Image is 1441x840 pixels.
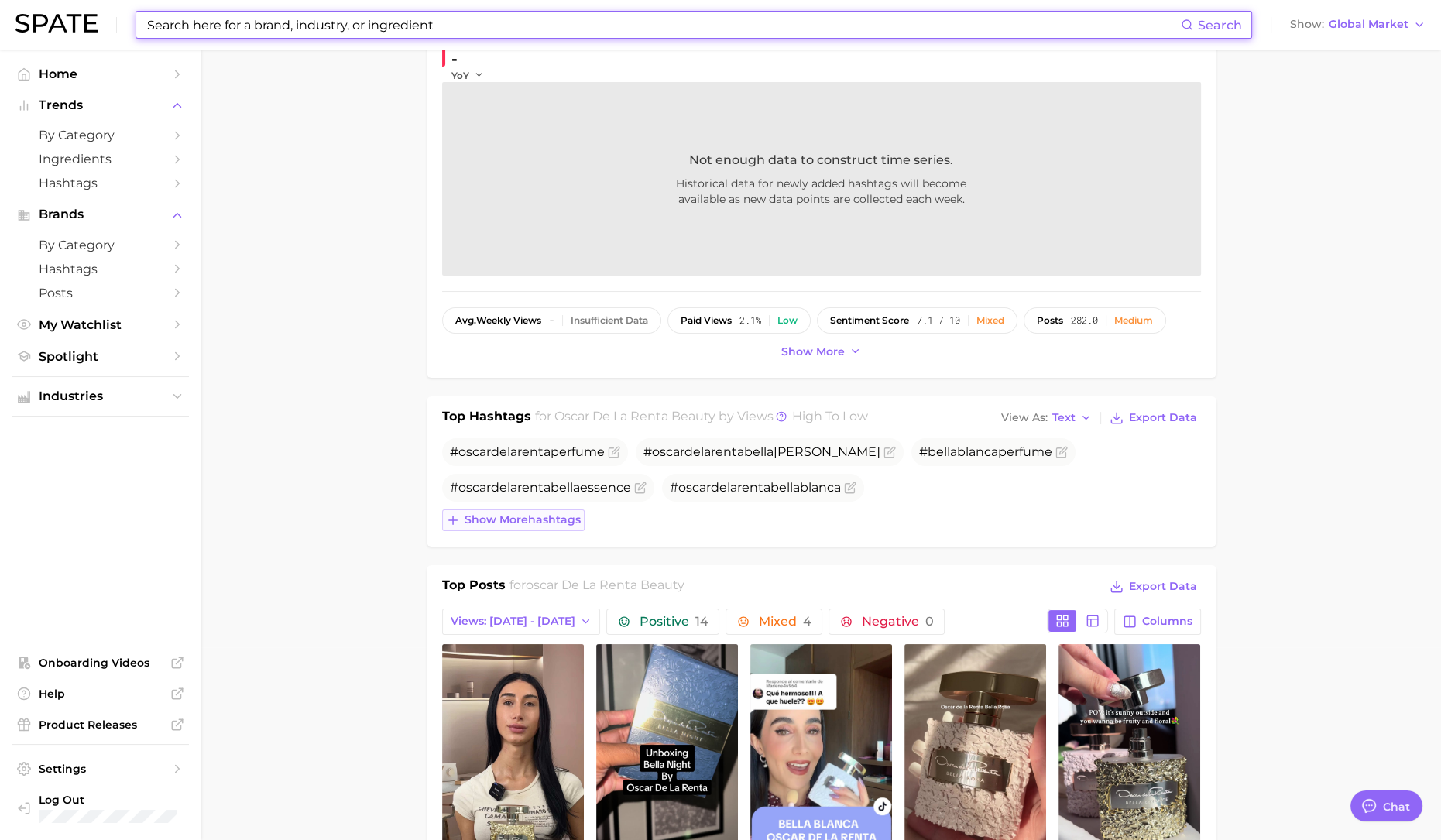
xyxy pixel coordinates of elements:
span: de [491,480,507,495]
a: Spotlight [12,345,189,369]
h2: for by Views [535,407,868,429]
span: de [684,444,701,459]
button: sentiment score7.1 / 10Mixed [817,307,1017,334]
button: View AsText [997,408,1096,428]
button: Export Data [1106,576,1200,598]
button: Columns [1114,609,1200,635]
span: sentiment score [830,315,909,326]
span: la [808,480,818,495]
span: Historical data for newly added hashtags will become available as new data points are collected e... [574,176,1069,207]
span: Export Data [1129,580,1197,593]
span: Industries [39,389,163,403]
span: Product Releases [39,718,163,732]
span: Spotlight [39,349,163,364]
a: Ingredients [12,147,189,171]
span: Not enough data to construct time series. [689,151,953,170]
span: la [763,444,774,459]
a: Log out. Currently logged in with e-mail srosen@interparfumsinc.com. [12,788,189,828]
button: Flag as miscategorized or irrelevant [634,482,647,494]
span: weekly views [455,315,541,326]
button: Show more [777,341,866,362]
span: Show more [781,345,845,358]
span: # bel [PERSON_NAME] [643,444,880,459]
span: Views: [DATE] - [DATE] [451,615,575,628]
span: oscar [652,444,684,459]
h1: Top Posts [442,576,506,599]
span: oscar [458,444,491,459]
span: oscar de la renta beauty [554,409,715,423]
h1: Top Hashtags [442,407,531,429]
span: oscar de la renta beauty [526,578,684,592]
span: Hashtags [39,176,163,190]
span: # perfume [450,444,605,459]
a: Hashtags [12,257,189,281]
span: View As [1001,413,1048,422]
span: la [966,444,976,459]
div: Medium [1114,315,1153,326]
div: Mixed [976,315,1004,326]
div: - [451,46,495,71]
a: Onboarding Videos [12,651,189,674]
button: Brands [12,203,189,226]
span: by Category [39,128,163,142]
span: la [790,480,800,495]
a: Product Releases [12,713,189,736]
button: Flag as miscategorized or irrelevant [1055,446,1068,458]
button: Views: [DATE] - [DATE] [442,609,601,635]
span: oscar [458,480,491,495]
button: posts282.0Medium [1024,307,1166,334]
button: Export Data [1106,407,1200,429]
abbr: average [455,314,476,326]
span: Search [1198,18,1242,33]
button: Flag as miscategorized or irrelevant [608,446,620,458]
span: Log Out [39,793,200,807]
span: 14 [695,614,708,629]
div: Low [777,315,798,326]
button: avg.weekly views-Insufficient Data [442,307,661,334]
span: Help [39,687,163,701]
button: Show morehashtags [442,509,585,531]
span: renta [517,480,551,495]
button: Trends [12,94,189,117]
span: by Category [39,238,163,252]
button: YoY [451,69,485,82]
span: Export Data [1129,411,1197,424]
h2: for [509,576,684,599]
span: 7.1 / 10 [917,315,960,326]
span: renta [711,444,744,459]
span: 0 [925,614,933,629]
span: Columns [1142,615,1192,628]
span: Home [39,67,163,81]
span: Show [1290,20,1324,29]
span: 2.1% [739,315,761,326]
span: Negative [861,615,933,628]
button: ShowGlobal Market [1286,15,1429,35]
span: la [570,480,580,495]
span: My Watchlist [39,317,163,332]
span: Show more hashtags [465,513,581,526]
span: 4 [802,614,811,629]
a: Settings [12,757,189,780]
a: Home [12,62,189,86]
span: de [491,444,507,459]
span: Global Market [1329,20,1408,29]
span: de [711,480,727,495]
span: high to low [792,409,868,423]
span: # bel b nca [670,480,841,495]
span: # bel essence [450,480,631,495]
span: #bel b ncaperfume [919,444,1052,459]
span: Posts [39,286,163,300]
span: Brands [39,207,163,221]
span: YoY [451,69,469,82]
span: oscar [678,480,711,495]
img: SPATE [15,14,98,33]
span: posts [1037,315,1063,326]
button: paid views2.1%Low [667,307,811,334]
a: Hashtags [12,171,189,195]
span: Text [1052,413,1076,422]
a: My Watchlist [12,313,189,337]
span: renta [517,444,551,459]
div: Insufficient Data [571,315,648,326]
a: Posts [12,281,189,305]
span: la [701,444,711,459]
